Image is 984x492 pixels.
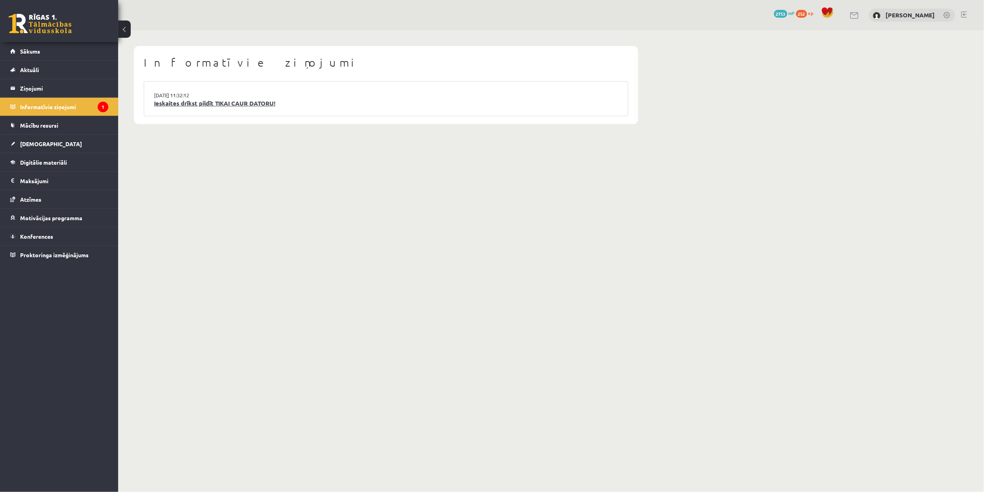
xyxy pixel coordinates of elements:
[10,153,108,171] a: Digitālie materiāli
[774,10,787,18] span: 2753
[10,79,108,97] a: Ziņojumi
[20,79,108,97] legend: Ziņojumi
[10,172,108,190] a: Maksājumi
[10,42,108,60] a: Sākums
[9,14,72,33] a: Rīgas 1. Tālmācības vidusskola
[20,66,39,73] span: Aktuāli
[10,227,108,245] a: Konferences
[10,116,108,134] a: Mācību resursi
[20,140,82,147] span: [DEMOGRAPHIC_DATA]
[10,135,108,153] a: [DEMOGRAPHIC_DATA]
[10,209,108,227] a: Motivācijas programma
[20,159,67,166] span: Digitālie materiāli
[20,251,89,258] span: Proktoringa izmēģinājums
[873,12,881,20] img: Agnese Krūmiņa
[10,98,108,116] a: Informatīvie ziņojumi1
[774,10,795,16] a: 2753 mP
[20,98,108,116] legend: Informatīvie ziņojumi
[796,10,807,18] span: 252
[10,61,108,79] a: Aktuāli
[808,10,813,16] span: xp
[10,246,108,264] a: Proktoringa izmēģinājums
[98,102,108,112] i: 1
[886,11,935,19] a: [PERSON_NAME]
[789,10,795,16] span: mP
[20,122,58,129] span: Mācību resursi
[20,196,41,203] span: Atzīmes
[144,56,628,69] h1: Informatīvie ziņojumi
[154,91,213,99] a: [DATE] 11:32:12
[10,190,108,208] a: Atzīmes
[20,233,53,240] span: Konferences
[20,172,108,190] legend: Maksājumi
[20,48,40,55] span: Sākums
[20,214,82,221] span: Motivācijas programma
[154,99,618,108] a: Ieskaites drīkst pildīt TIKAI CAUR DATORU!
[796,10,817,16] a: 252 xp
